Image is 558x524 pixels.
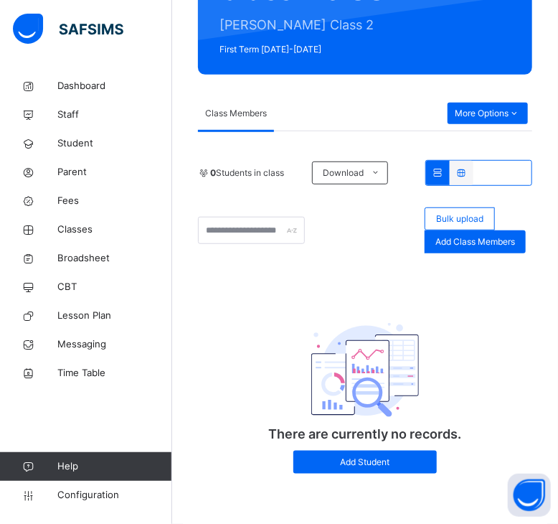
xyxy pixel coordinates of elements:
[222,284,509,489] div: There are currently no records.
[210,167,216,178] b: 0
[13,14,123,44] img: safsims
[508,474,551,517] button: Open asap
[57,136,172,151] span: Student
[219,43,450,56] span: First Term [DATE]-[DATE]
[222,424,509,444] p: There are currently no records.
[57,223,172,237] span: Classes
[57,165,172,179] span: Parent
[57,251,172,266] span: Broadsheet
[205,107,267,120] span: Class Members
[57,280,172,294] span: CBT
[219,15,450,34] span: [PERSON_NAME] Class 2
[210,167,284,179] span: Students in class
[57,194,172,208] span: Fees
[57,79,172,93] span: Dashboard
[311,323,419,418] img: classEmptyState.7d4ec5dc6d57f4e1adfd249b62c1c528.svg
[436,212,483,225] span: Bulk upload
[57,459,171,474] span: Help
[323,167,364,179] span: Download
[57,337,172,352] span: Messaging
[57,108,172,122] span: Staff
[304,456,426,469] span: Add Student
[57,488,171,502] span: Configuration
[435,235,515,248] span: Add Class Members
[57,366,172,380] span: Time Table
[455,107,521,120] span: More Options
[57,309,172,323] span: Lesson Plan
